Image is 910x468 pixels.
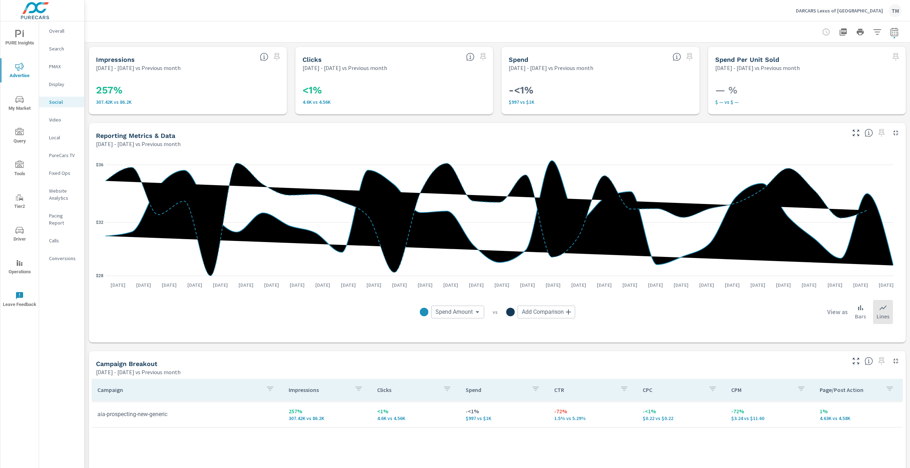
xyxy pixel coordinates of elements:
[0,21,39,316] div: nav menu
[823,281,847,289] p: [DATE]
[643,281,668,289] p: [DATE]
[96,162,103,167] text: $36
[289,386,349,393] p: Impressions
[643,386,703,393] p: CPC
[509,64,593,72] p: [DATE] - [DATE] vs Previous month
[96,140,181,148] p: [DATE] - [DATE] vs Previous month
[509,56,528,63] h5: Spend
[715,99,899,105] p: $ — vs $ —
[289,415,366,421] p: 307,422 vs 86,201
[850,127,862,139] button: Make Fullscreen
[39,253,84,264] div: Conversions
[827,308,848,316] h6: View as
[182,281,207,289] p: [DATE]
[522,308,564,316] span: Add Comparison
[890,355,901,367] button: Minimize Widget
[234,281,258,289] p: [DATE]
[39,150,84,161] div: PureCars TV
[876,127,887,139] span: Select a preset date range to save this widget
[466,415,543,421] p: $997 vs $1,000
[39,26,84,36] div: Overall
[303,99,486,105] p: 4,596 vs 4,564
[303,56,322,63] h5: Clicks
[49,27,79,34] p: Overall
[336,281,361,289] p: [DATE]
[877,312,889,321] p: Lines
[49,170,79,177] p: Fixed Ops
[771,281,796,289] p: [DATE]
[489,281,514,289] p: [DATE]
[49,187,79,201] p: Website Analytics
[387,281,412,289] p: [DATE]
[2,63,37,80] span: Advertise
[96,273,103,278] text: $28
[310,281,335,289] p: [DATE]
[49,116,79,123] p: Video
[303,64,387,72] p: [DATE] - [DATE] vs Previous month
[431,306,484,318] div: Spend Amount
[518,306,575,318] div: Add Comparison
[554,407,631,415] p: -72%
[2,95,37,113] span: My Market
[377,386,437,393] p: Clicks
[466,407,543,415] p: -<1%
[2,193,37,211] span: Tier2
[39,61,84,72] div: PMAX
[853,25,867,39] button: Print Report
[39,114,84,125] div: Video
[49,134,79,141] p: Local
[731,386,791,393] p: CPM
[2,128,37,145] span: Query
[715,56,779,63] h5: Spend Per Unit Sold
[836,25,850,39] button: "Export Report to PDF"
[855,312,866,321] p: Bars
[820,407,897,415] p: 1%
[96,99,280,105] p: 307.42K vs 86.2K
[260,53,268,61] span: The number of times an ad was shown on your behalf.
[96,360,157,367] h5: Campaign Breakout
[271,51,283,63] span: Select a preset date range to save this widget
[484,309,506,315] p: vs
[39,185,84,203] div: Website Analytics
[720,281,745,289] p: [DATE]
[49,212,79,226] p: Pacing Report
[566,281,591,289] p: [DATE]
[377,407,454,415] p: <1%
[864,357,873,365] span: This is a summary of Social performance results by campaign. Each column can be sorted.
[464,281,489,289] p: [DATE]
[39,97,84,107] div: Social
[2,161,37,178] span: Tools
[131,281,156,289] p: [DATE]
[289,407,366,415] p: 257%
[49,63,79,70] p: PMAX
[435,308,473,316] span: Spend Amount
[39,168,84,178] div: Fixed Ops
[694,281,719,289] p: [DATE]
[796,7,883,14] p: DARCARS Lexus of [GEOGRAPHIC_DATA]
[731,407,808,415] p: -72%
[515,281,540,289] p: [DATE]
[715,64,800,72] p: [DATE] - [DATE] vs Previous month
[2,30,37,47] span: PURE Insights
[874,281,899,289] p: [DATE]
[39,235,84,246] div: Calls
[541,281,566,289] p: [DATE]
[96,220,103,225] text: $32
[49,152,79,159] p: PureCars TV
[96,64,181,72] p: [DATE] - [DATE] vs Previous month
[2,226,37,243] span: Driver
[438,281,463,289] p: [DATE]
[96,368,181,376] p: [DATE] - [DATE] vs Previous month
[208,281,233,289] p: [DATE]
[96,84,280,96] h3: 257%
[592,281,617,289] p: [DATE]
[669,281,694,289] p: [DATE]
[303,84,486,96] h3: <1%
[49,98,79,106] p: Social
[876,355,887,367] span: Select a preset date range to save this widget
[617,281,642,289] p: [DATE]
[413,281,438,289] p: [DATE]
[745,281,770,289] p: [DATE]
[157,281,182,289] p: [DATE]
[864,129,873,137] span: Understand Social data over time and see how metrics compare to each other.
